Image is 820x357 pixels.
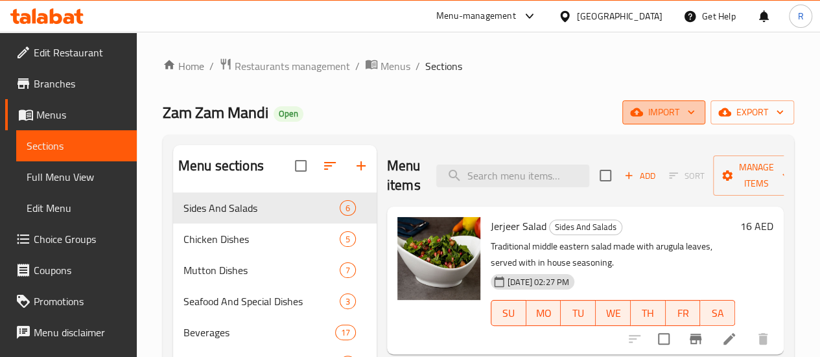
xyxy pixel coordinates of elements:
[34,262,126,278] span: Coupons
[336,327,355,339] span: 17
[27,138,126,154] span: Sections
[355,58,360,74] li: /
[797,9,803,23] span: R
[661,166,713,186] span: Select section first
[550,220,622,235] span: Sides And Salads
[666,300,701,326] button: FR
[532,304,556,323] span: MO
[619,166,661,186] button: Add
[723,159,790,192] span: Manage items
[601,304,626,323] span: WE
[680,323,711,354] button: Branch-specific-item
[163,58,794,75] nav: breadcrumb
[416,58,420,74] li: /
[705,304,730,323] span: SA
[340,200,356,216] div: items
[671,304,696,323] span: FR
[381,58,410,74] span: Menus
[5,99,137,130] a: Menus
[209,58,214,74] li: /
[387,156,421,195] h2: Menu items
[183,200,340,216] span: Sides And Salads
[183,294,340,309] span: Seafood And Special Dishes
[5,37,137,68] a: Edit Restaurant
[5,317,137,348] a: Menu disclaimer
[650,325,677,352] span: Select to update
[5,224,137,255] a: Choice Groups
[340,233,355,246] span: 5
[566,304,591,323] span: TU
[740,217,773,235] h6: 16 AED
[16,192,137,224] a: Edit Menu
[34,325,126,340] span: Menu disclaimer
[183,231,340,247] span: Chicken Dishes
[178,156,264,176] h2: Menu sections
[721,104,784,121] span: export
[346,150,377,181] button: Add section
[183,262,340,278] span: Mutton Dishes
[173,192,377,224] div: Sides And Salads6
[340,295,355,308] span: 3
[173,317,377,348] div: Beverages17
[636,304,661,323] span: TH
[436,8,516,24] div: Menu-management
[163,98,268,127] span: Zam Zam Mandi
[183,325,335,340] span: Beverages
[5,255,137,286] a: Coupons
[631,300,666,326] button: TH
[710,100,794,124] button: export
[425,58,462,74] span: Sections
[34,231,126,247] span: Choice Groups
[397,217,480,300] img: Jerjeer Salad
[596,300,631,326] button: WE
[335,325,356,340] div: items
[713,155,800,196] button: Manage items
[287,152,314,179] span: Select all sections
[622,100,705,124] button: import
[314,150,346,181] span: Sort sections
[36,107,126,122] span: Menus
[700,300,735,326] button: SA
[561,300,596,326] button: TU
[502,276,574,288] span: [DATE] 02:27 PM
[633,104,695,121] span: import
[173,224,377,255] div: Chicken Dishes5
[747,323,779,354] button: delete
[340,294,356,309] div: items
[27,200,126,216] span: Edit Menu
[491,216,546,236] span: Jerjeer Salad
[622,168,657,183] span: Add
[16,161,137,192] a: Full Menu View
[274,106,303,122] div: Open
[340,231,356,247] div: items
[16,130,137,161] a: Sections
[619,166,661,186] span: Add item
[173,255,377,286] div: Mutton Dishes7
[173,286,377,317] div: Seafood And Special Dishes3
[436,165,589,187] input: search
[491,238,735,271] p: Traditional middle eastern salad made with arugula leaves, served with in house seasoning.
[340,202,355,214] span: 6
[592,162,619,189] span: Select section
[34,76,126,91] span: Branches
[274,108,303,119] span: Open
[526,300,561,326] button: MO
[5,68,137,99] a: Branches
[497,304,521,323] span: SU
[5,286,137,317] a: Promotions
[721,331,737,347] a: Edit menu item
[163,58,204,74] a: Home
[577,9,662,23] div: [GEOGRAPHIC_DATA]
[340,264,355,277] span: 7
[340,262,356,278] div: items
[219,58,350,75] a: Restaurants management
[27,169,126,185] span: Full Menu View
[34,294,126,309] span: Promotions
[34,45,126,60] span: Edit Restaurant
[491,300,526,326] button: SU
[235,58,350,74] span: Restaurants management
